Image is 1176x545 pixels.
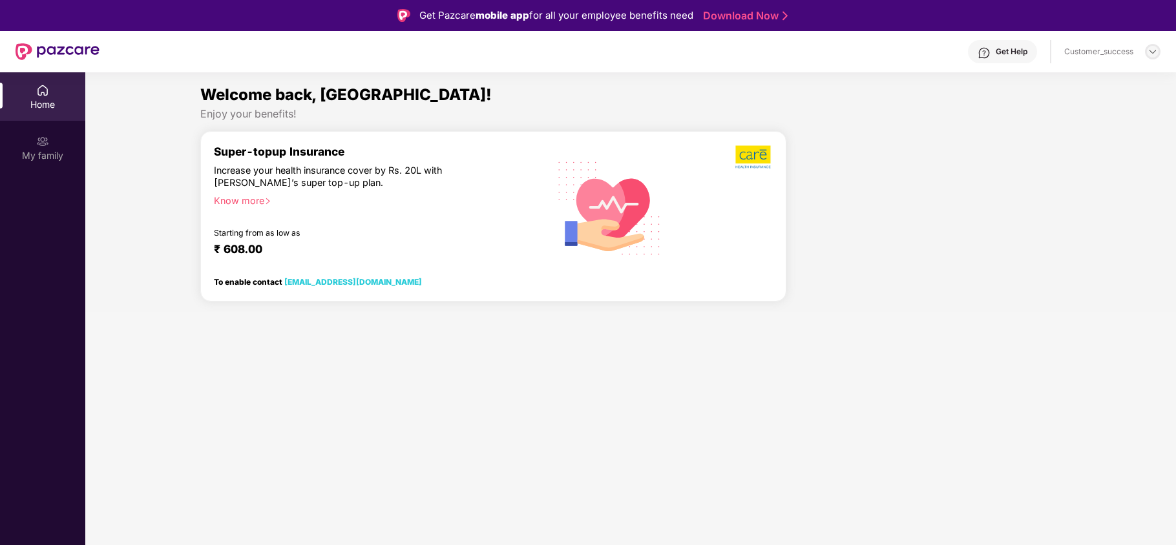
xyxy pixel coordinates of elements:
img: Stroke [782,9,788,23]
div: Get Pazcare for all your employee benefits need [419,8,693,23]
div: Get Help [996,46,1027,57]
img: svg+xml;base64,PHN2ZyB3aWR0aD0iMjAiIGhlaWdodD0iMjAiIHZpZXdCb3g9IjAgMCAyMCAyMCIgZmlsbD0ibm9uZSIgeG... [36,135,49,148]
a: [EMAIL_ADDRESS][DOMAIN_NAME] [284,277,422,287]
img: svg+xml;base64,PHN2ZyBpZD0iRHJvcGRvd24tMzJ4MzIiIHhtbG5zPSJodHRwOi8vd3d3LnczLm9yZy8yMDAwL3N2ZyIgd2... [1148,46,1158,57]
span: right [264,198,271,205]
div: Increase your health insurance cover by Rs. 20L with [PERSON_NAME]’s super top-up plan. [214,164,484,189]
img: svg+xml;base64,PHN2ZyBpZD0iSG9tZSIgeG1sbnM9Imh0dHA6Ly93d3cudzMub3JnLzIwMDAvc3ZnIiB3aWR0aD0iMjAiIG... [36,84,49,97]
div: Starting from as low as [214,228,485,237]
div: Enjoy your benefits! [200,107,1062,121]
div: To enable contact [214,277,422,286]
div: Know more [214,194,532,203]
div: Customer_success [1064,46,1133,57]
img: svg+xml;base64,PHN2ZyBpZD0iSGVscC0zMngzMiIgeG1sbnM9Imh0dHA6Ly93d3cudzMub3JnLzIwMDAvc3ZnIiB3aWR0aD... [978,46,991,59]
span: Welcome back, [GEOGRAPHIC_DATA]! [200,85,492,104]
strong: mobile app [476,9,529,21]
img: svg+xml;base64,PHN2ZyB4bWxucz0iaHR0cDovL3d3dy53My5vcmcvMjAwMC9zdmciIHhtbG5zOnhsaW5rPSJodHRwOi8vd3... [548,145,671,270]
div: ₹ 608.00 [214,242,527,258]
img: New Pazcare Logo [16,43,100,60]
div: Super-topup Insurance [214,145,540,158]
img: b5dec4f62d2307b9de63beb79f102df3.png [735,145,772,169]
img: Logo [397,9,410,22]
a: Download Now [703,9,784,23]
